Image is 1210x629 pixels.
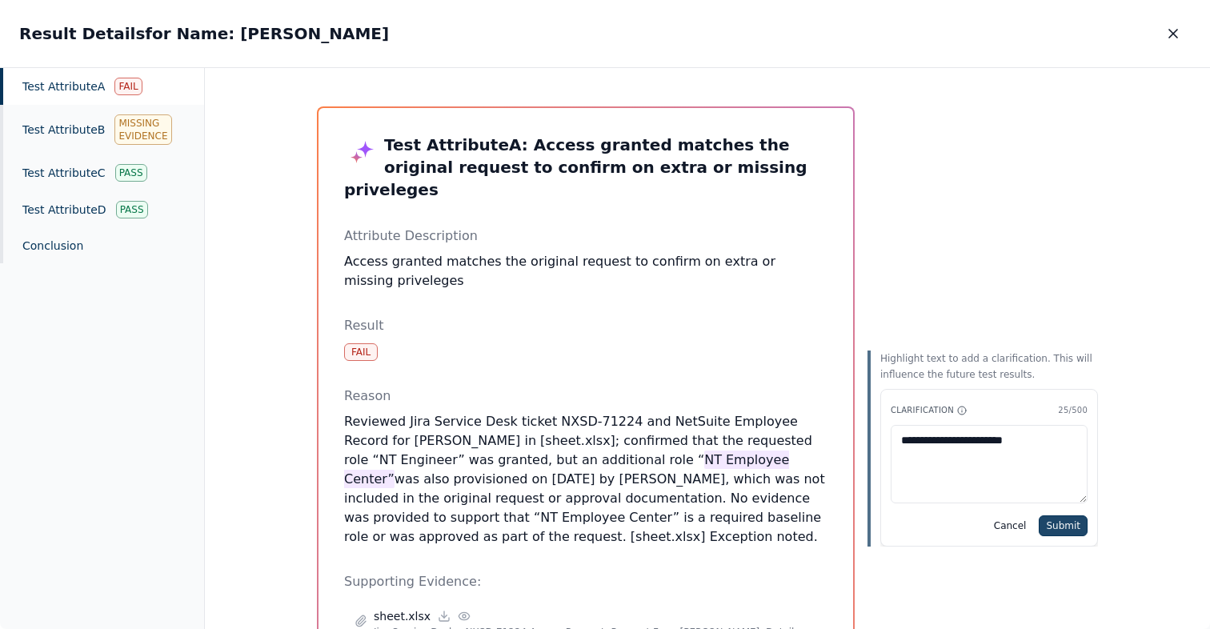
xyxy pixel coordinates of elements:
[1039,515,1088,536] button: Submit
[344,316,827,335] p: Result
[344,134,827,201] h3: Test Attribute A : Access granted matches the original request to confirm on extra or missing pri...
[437,609,451,623] a: Download file
[344,343,378,361] div: Fail
[1058,406,1088,415] span: 25 /500
[344,387,827,406] p: Reason
[374,608,431,624] p: sheet.xlsx
[114,78,142,95] div: Fail
[344,572,827,591] p: Supporting Evidence:
[880,351,1098,383] p: Highlight text to add a clarification. This will influence the future test results.
[115,164,147,182] div: Pass
[344,226,827,246] p: Attribute Description
[988,515,1033,536] button: Cancel
[116,201,148,218] div: Pass
[114,114,171,145] div: Missing Evidence
[891,403,954,418] span: Clarification
[344,451,789,488] span: NT Employee Center”
[344,252,827,290] p: Access granted matches the original request to confirm on extra or missing priveleges
[344,412,827,547] p: Reviewed Jira Service Desk ticket NXSD-71224 and NetSuite Employee Record for [PERSON_NAME] in [s...
[19,22,389,45] h2: Result Details for Name: [PERSON_NAME]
